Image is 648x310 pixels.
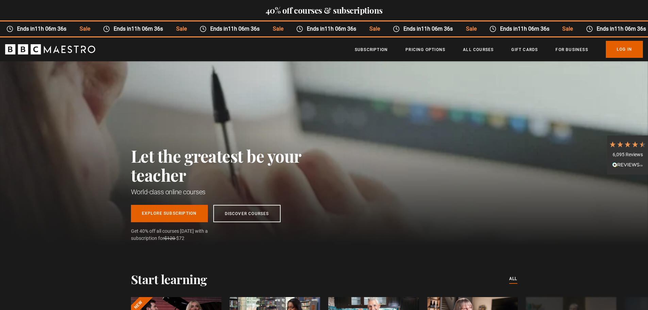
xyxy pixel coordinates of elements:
[302,25,362,33] span: Ends in
[362,25,386,33] span: Sale
[131,146,332,184] h2: Let the greatest be your teacher
[13,25,72,33] span: Ends in
[405,46,445,53] a: Pricing Options
[399,25,459,33] span: Ends in
[609,151,646,158] div: 6,095 Reviews
[609,161,646,169] div: Read All Reviews
[463,46,494,53] a: All Courses
[131,205,208,222] a: Explore Subscription
[169,25,193,33] span: Sale
[607,135,648,175] div: 6,095 ReviewsRead All Reviews
[420,26,452,32] time: 11h 06m 36s
[213,205,281,222] a: Discover Courses
[511,46,538,53] a: Gift Cards
[609,141,646,148] div: 4.7 Stars
[324,26,355,32] time: 11h 06m 36s
[606,41,643,58] a: Log In
[355,46,388,53] a: Subscription
[266,25,289,33] span: Sale
[555,25,579,33] span: Sale
[206,25,265,33] span: Ends in
[459,25,482,33] span: Sale
[355,41,643,58] nav: Primary
[131,187,332,197] h1: World-class online courses
[109,25,169,33] span: Ends in
[228,26,259,32] time: 11h 06m 36s
[517,26,549,32] time: 11h 06m 36s
[34,26,66,32] time: 11h 06m 36s
[555,46,588,53] a: For business
[614,26,645,32] time: 11h 06m 36s
[131,272,207,286] h2: Start learning
[509,275,517,283] a: All
[176,235,184,241] span: $72
[164,235,175,241] span: $120
[612,162,643,167] img: REVIEWS.io
[496,25,555,33] span: Ends in
[72,25,96,33] span: Sale
[131,228,223,242] span: Get 40% off all courses [DATE] with a subscription for
[131,26,163,32] time: 11h 06m 36s
[5,44,95,54] svg: BBC Maestro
